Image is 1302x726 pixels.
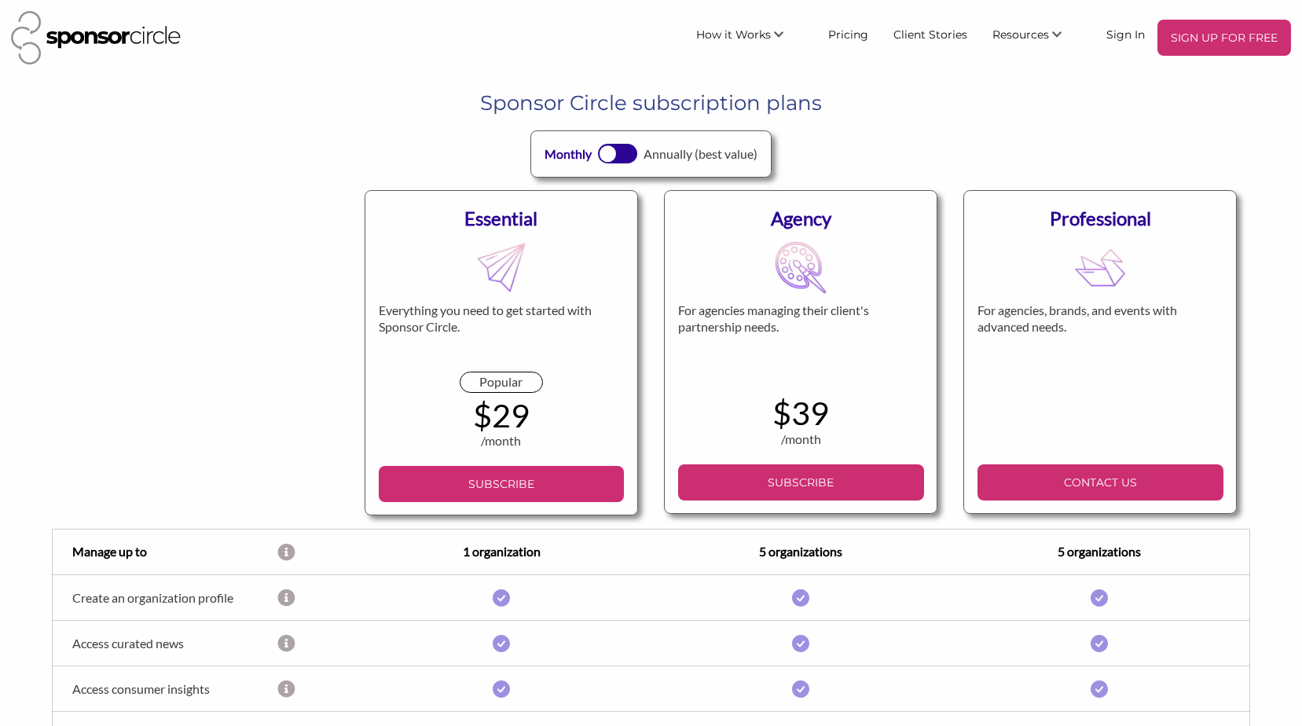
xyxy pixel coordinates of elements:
[1091,680,1108,698] img: i
[379,466,625,502] a: SUBSCRIBE
[816,20,881,48] a: Pricing
[881,20,980,48] a: Client Stories
[775,241,827,293] img: MDB8YWNjdF8xRVMyQnVKcDI4S0FlS2M5fGZsX2xpdmVfa1QzbGg0YzRNa2NWT1BDV21CQUZza1Zs0031E1MQed
[1091,635,1108,652] img: i
[781,431,821,446] span: /month
[493,635,510,652] img: i
[684,20,816,56] li: How it Works
[64,89,1238,117] h1: Sponsor Circle subscription plans
[950,542,1249,561] div: 5 organizations
[53,636,277,651] div: Access curated news
[475,241,527,293] img: MDB8YWNjdF8xRVMyQnVKcDI4S0FlS2M5fGZsX2xpdmVfZ2hUeW9zQmppQkJrVklNa3k3WGg1bXBx00WCYLTg8d
[1094,20,1157,48] a: Sign In
[1164,26,1285,49] p: SIGN UP FOR FREE
[678,464,924,500] a: SUBSCRIBE
[385,472,618,496] p: SUBSCRIBE
[792,589,809,607] img: i
[977,464,1223,500] a: CONTACT US
[460,372,544,392] div: Popular
[678,302,924,372] div: For agencies managing their client's partnership needs.
[11,11,181,64] img: Sponsor Circle Logo
[493,589,510,607] img: i
[980,20,1094,56] li: Resources
[379,204,625,233] div: Essential
[352,542,651,561] div: 1 organization
[53,590,277,605] div: Create an organization profile
[493,680,510,698] img: i
[481,433,521,448] span: /month
[684,471,918,494] p: SUBSCRIBE
[984,471,1217,494] p: CONTACT US
[992,27,1049,42] span: Resources
[678,397,924,429] div: $39
[53,542,277,561] div: Manage up to
[977,204,1223,233] div: Professional
[696,27,771,42] span: How it Works
[644,145,757,163] div: Annually (best value)
[379,302,625,372] div: Everything you need to get started with Sponsor Circle.
[1091,589,1108,607] img: i
[379,399,625,431] div: $29
[977,302,1223,372] div: For agencies, brands, and events with advanced needs.
[545,145,592,163] div: Monthly
[53,681,277,696] div: Access consumer insights
[1074,241,1126,293] img: MDB8YWNjdF8xRVMyQnVKcDI4S0FlS2M5fGZsX2xpdmVfemZLY1VLQ1l3QUkzM2FycUE0M0ZwaXNX00M5cMylX0
[651,542,951,561] div: 5 organizations
[792,680,809,698] img: i
[678,204,924,233] div: Agency
[792,635,809,652] img: i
